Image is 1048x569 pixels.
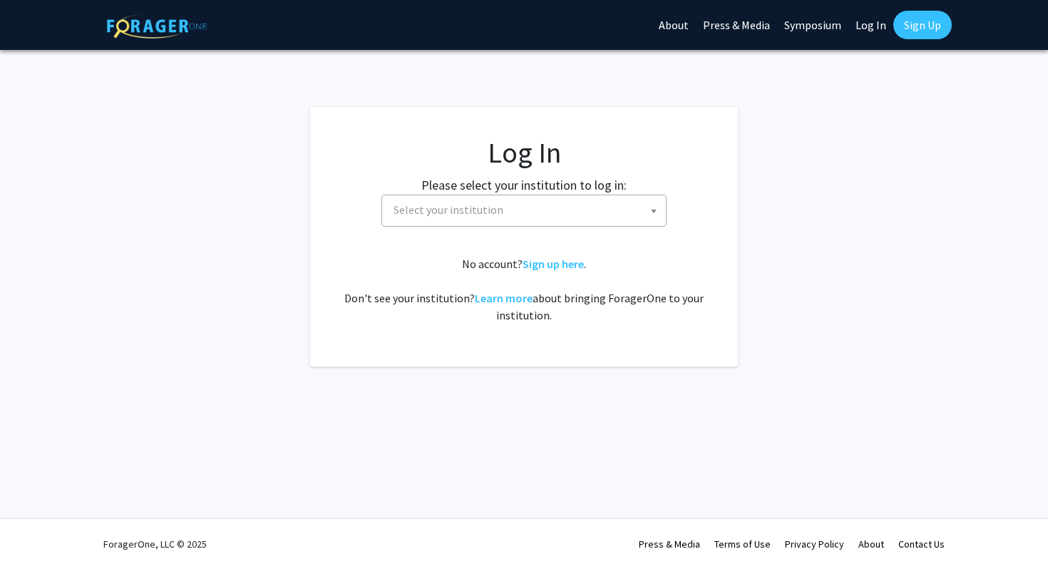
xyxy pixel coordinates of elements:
[858,538,884,550] a: About
[339,135,709,170] h1: Log In
[103,519,207,569] div: ForagerOne, LLC © 2025
[107,14,207,39] img: ForagerOne Logo
[639,538,700,550] a: Press & Media
[388,195,666,225] span: Select your institution
[381,195,667,227] span: Select your institution
[523,257,584,271] a: Sign up here
[898,538,945,550] a: Contact Us
[785,538,844,550] a: Privacy Policy
[339,255,709,324] div: No account? . Don't see your institution? about bringing ForagerOne to your institution.
[421,175,627,195] label: Please select your institution to log in:
[475,291,533,305] a: Learn more about bringing ForagerOne to your institution
[714,538,771,550] a: Terms of Use
[893,11,952,39] a: Sign Up
[394,203,503,217] span: Select your institution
